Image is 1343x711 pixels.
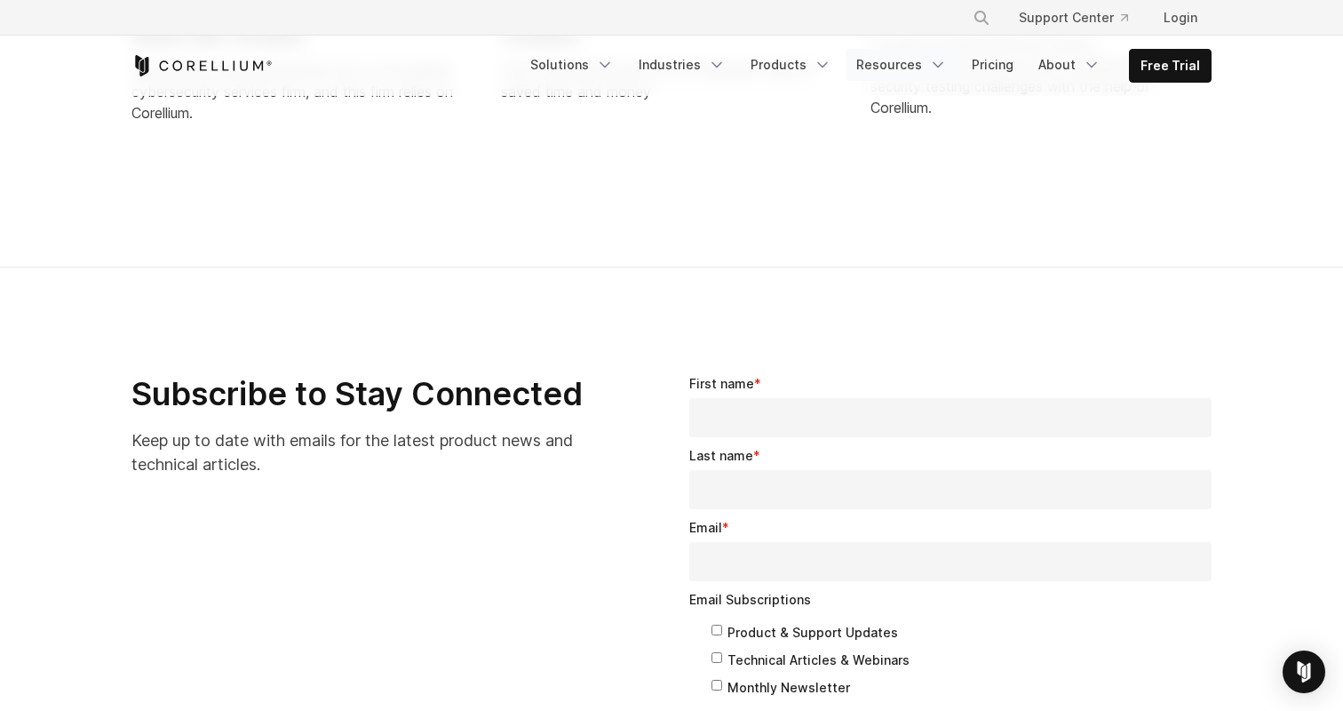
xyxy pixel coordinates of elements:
[1130,50,1211,82] a: Free Trial
[1005,2,1142,34] a: Support Center
[966,2,997,34] button: Search
[628,49,736,81] a: Industries
[131,55,273,76] a: Corellium Home
[951,2,1212,34] div: Navigation Menu
[689,592,811,607] span: Email Subscriptions
[711,652,722,663] input: Technical Articles & Webinars
[1149,2,1212,34] a: Login
[711,625,722,635] input: Product & Support Updates
[727,624,898,642] span: Product & Support Updates
[961,49,1024,81] a: Pricing
[727,651,910,669] span: Technical Articles & Webinars
[1028,49,1111,81] a: About
[520,49,624,81] a: Solutions
[711,680,722,691] input: Monthly Newsletter
[689,376,754,391] span: First name
[131,428,586,476] p: Keep up to date with emails for the latest product news and technical articles.
[740,49,842,81] a: Products
[131,374,586,414] h2: Subscribe to Stay Connected
[520,49,1212,83] div: Navigation Menu
[689,520,722,535] span: Email
[1283,651,1325,693] div: Open Intercom Messenger
[727,679,850,697] span: Monthly Newsletter
[689,448,753,463] span: Last name
[846,49,958,81] a: Resources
